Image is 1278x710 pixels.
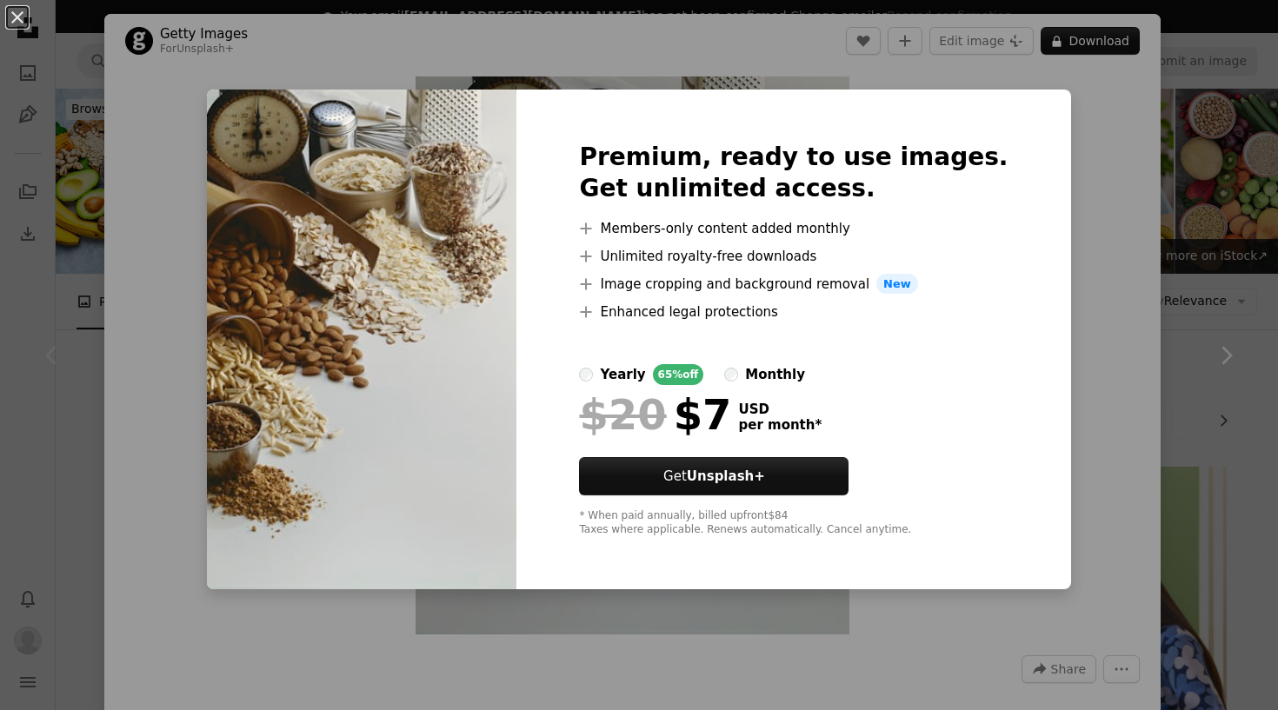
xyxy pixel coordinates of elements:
[876,274,918,295] span: New
[579,457,849,495] a: GetUnsplash+
[738,417,822,433] span: per month *
[738,401,822,417] span: USD
[579,392,666,437] span: $20
[207,90,516,590] img: premium_photo-1664392163836-0129faa6d5f6
[579,368,593,382] input: yearly65%off
[724,368,738,382] input: monthly
[600,364,645,385] div: yearly
[687,468,765,484] strong: Unsplash+
[653,364,704,385] div: 65% off
[579,218,1008,239] li: Members-only content added monthly
[579,302,1008,322] li: Enhanced legal protections
[579,274,1008,295] li: Image cropping and background removal
[579,392,731,437] div: $7
[745,364,805,385] div: monthly
[579,142,1008,204] h2: Premium, ready to use images. Get unlimited access.
[579,509,1008,537] div: * When paid annually, billed upfront $84 Taxes where applicable. Renews automatically. Cancel any...
[579,246,1008,267] li: Unlimited royalty-free downloads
